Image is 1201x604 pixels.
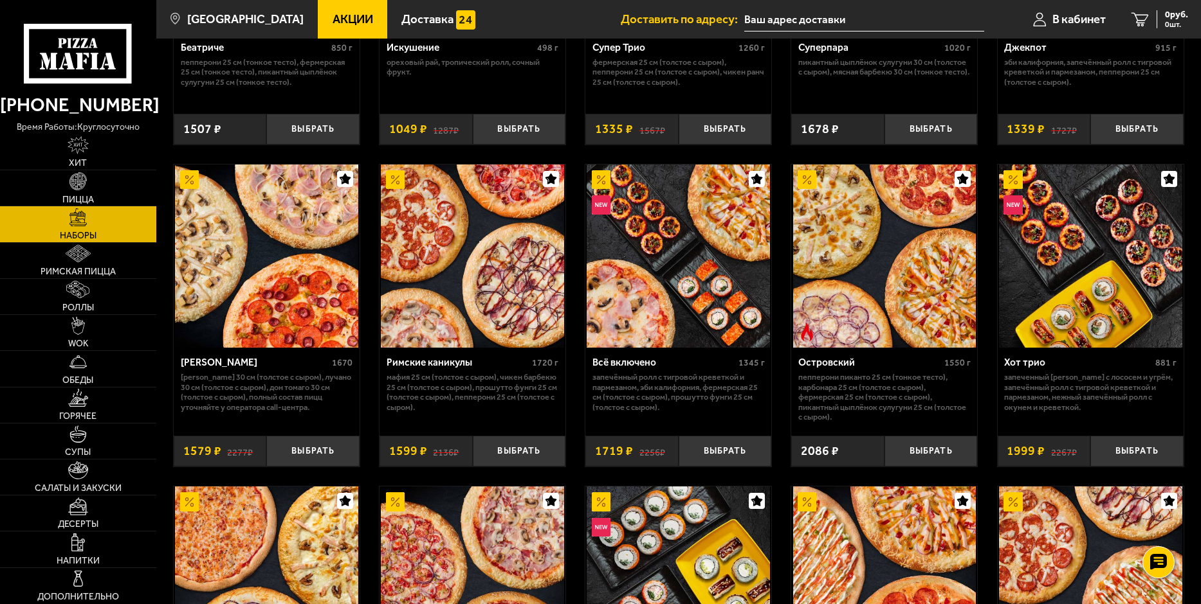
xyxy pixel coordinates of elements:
[187,13,304,26] span: [GEOGRAPHIC_DATA]
[621,13,744,26] span: Доставить по адресу:
[801,123,839,135] span: 1678 ₽
[1052,13,1106,26] span: В кабинет
[1004,42,1152,54] div: Джекпот
[401,13,454,26] span: Доставка
[389,123,427,135] span: 1049 ₽
[473,114,566,145] button: Выбрать
[266,436,360,466] button: Выбрать
[744,8,984,31] input: Ваш адрес доставки
[386,492,405,511] img: Акционный
[68,339,88,348] span: WOK
[592,357,735,369] div: Всё включено
[333,13,373,26] span: Акции
[798,42,941,54] div: Суперпара
[798,492,816,511] img: Акционный
[1090,114,1184,145] button: Выбрать
[180,492,199,511] img: Акционный
[1155,357,1177,368] span: 881 г
[798,170,816,189] img: Акционный
[1004,170,1022,189] img: Акционный
[69,159,87,168] span: Хит
[433,445,459,457] s: 2136 ₽
[585,164,771,348] a: АкционныйНовинкаВсё включено
[227,445,253,457] s: 2277 ₽
[798,57,971,77] p: Пикантный цыплёнок сулугуни 30 см (толстое с сыром), Мясная Барбекю 30 см (тонкое тесто).
[592,492,610,511] img: Акционный
[798,323,816,341] img: Острое блюдо
[592,170,610,189] img: Акционный
[37,592,119,601] span: Дополнительно
[266,114,360,145] button: Выбрать
[1155,42,1177,53] span: 915 г
[175,164,358,348] img: Хет Трик
[1004,372,1177,412] p: Запеченный [PERSON_NAME] с лососем и угрём, Запечённый ролл с тигровой креветкой и пармезаном, Не...
[537,42,558,53] span: 498 г
[62,376,93,385] span: Обеды
[738,357,765,368] span: 1345 г
[944,357,971,368] span: 1550 г
[592,195,610,214] img: Новинка
[181,57,353,87] p: Пепперони 25 см (тонкое тесто), Фермерская 25 см (тонкое тесто), Пикантный цыплёнок сулугуни 25 с...
[1004,492,1022,511] img: Акционный
[639,445,665,457] s: 2256 ₽
[181,372,353,412] p: [PERSON_NAME] 30 см (толстое с сыром), Лучано 30 см (толстое с сыром), Дон Томаго 30 см (толстое ...
[885,114,978,145] button: Выбрать
[65,448,91,457] span: Супы
[331,42,353,53] span: 850 г
[1004,195,1022,214] img: Новинка
[679,114,772,145] button: Выбрать
[595,445,633,457] span: 1719 ₽
[1165,10,1188,19] span: 0 руб.
[592,372,765,412] p: Запечённый ролл с тигровой креветкой и пармезаном, Эби Калифорния, Фермерская 25 см (толстое с сы...
[1051,123,1077,135] s: 1727 ₽
[1051,445,1077,457] s: 2267 ₽
[1004,57,1177,87] p: Эби Калифорния, Запечённый ролл с тигровой креветкой и пармезаном, Пепперони 25 см (толстое с сыр...
[639,123,665,135] s: 1567 ₽
[386,170,405,189] img: Акционный
[1165,21,1188,28] span: 0 шт.
[59,412,96,421] span: Горячее
[181,357,329,369] div: [PERSON_NAME]
[473,436,566,466] button: Выбрать
[1007,123,1045,135] span: 1339 ₽
[174,164,360,348] a: АкционныйХет Трик
[1004,357,1152,369] div: Хот трио
[801,445,839,457] span: 2086 ₽
[380,164,565,348] a: АкционныйРимские каникулы
[387,57,559,77] p: Ореховый рай, Тропический ролл, Сочный фрукт.
[387,42,535,54] div: Искушение
[433,123,459,135] s: 1287 ₽
[181,42,329,54] div: Беатриче
[998,164,1184,348] a: АкционныйНовинкаХот трио
[592,518,610,537] img: Новинка
[183,123,221,135] span: 1507 ₽
[592,57,765,87] p: Фермерская 25 см (толстое с сыром), Пепперони 25 см (толстое с сыром), Чикен Ранч 25 см (толстое ...
[456,10,475,29] img: 15daf4d41897b9f0e9f617042186c801.svg
[1007,445,1045,457] span: 1999 ₽
[944,42,971,53] span: 1020 г
[798,357,941,369] div: Островский
[58,520,98,529] span: Десерты
[592,42,735,54] div: Супер Трио
[387,372,559,412] p: Мафия 25 см (толстое с сыром), Чикен Барбекю 25 см (толстое с сыром), Прошутто Фунги 25 см (толст...
[793,164,976,348] img: Островский
[679,436,772,466] button: Выбрать
[885,436,978,466] button: Выбрать
[798,372,971,422] p: Пепперони Пиканто 25 см (тонкое тесто), Карбонара 25 см (толстое с сыром), Фермерская 25 см (толс...
[389,445,427,457] span: 1599 ₽
[35,484,122,493] span: Салаты и закуски
[41,267,116,276] span: Римская пицца
[595,123,633,135] span: 1335 ₽
[62,303,94,312] span: Роллы
[60,231,96,240] span: Наборы
[999,164,1182,348] img: Хот трио
[57,556,100,565] span: Напитки
[532,357,558,368] span: 1720 г
[1090,436,1184,466] button: Выбрать
[381,164,564,348] img: Римские каникулы
[62,195,94,204] span: Пицца
[180,170,199,189] img: Акционный
[791,164,977,348] a: АкционныйОстрое блюдоОстровский
[387,357,529,369] div: Римские каникулы
[332,357,353,368] span: 1670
